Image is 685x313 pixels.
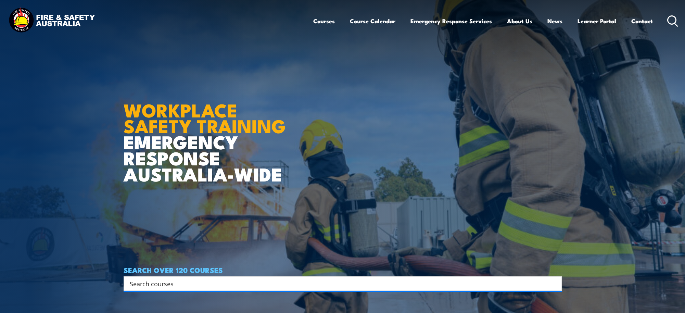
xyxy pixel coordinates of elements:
[131,279,548,288] form: Search form
[507,12,532,30] a: About Us
[631,12,653,30] a: Contact
[350,12,395,30] a: Course Calendar
[313,12,335,30] a: Courses
[550,279,559,288] button: Search magnifier button
[124,85,291,182] h1: EMERGENCY RESPONSE AUSTRALIA-WIDE
[410,12,492,30] a: Emergency Response Services
[578,12,616,30] a: Learner Portal
[130,278,547,289] input: Search input
[547,12,562,30] a: News
[124,266,562,274] h4: SEARCH OVER 120 COURSES
[124,95,286,140] strong: WORKPLACE SAFETY TRAINING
